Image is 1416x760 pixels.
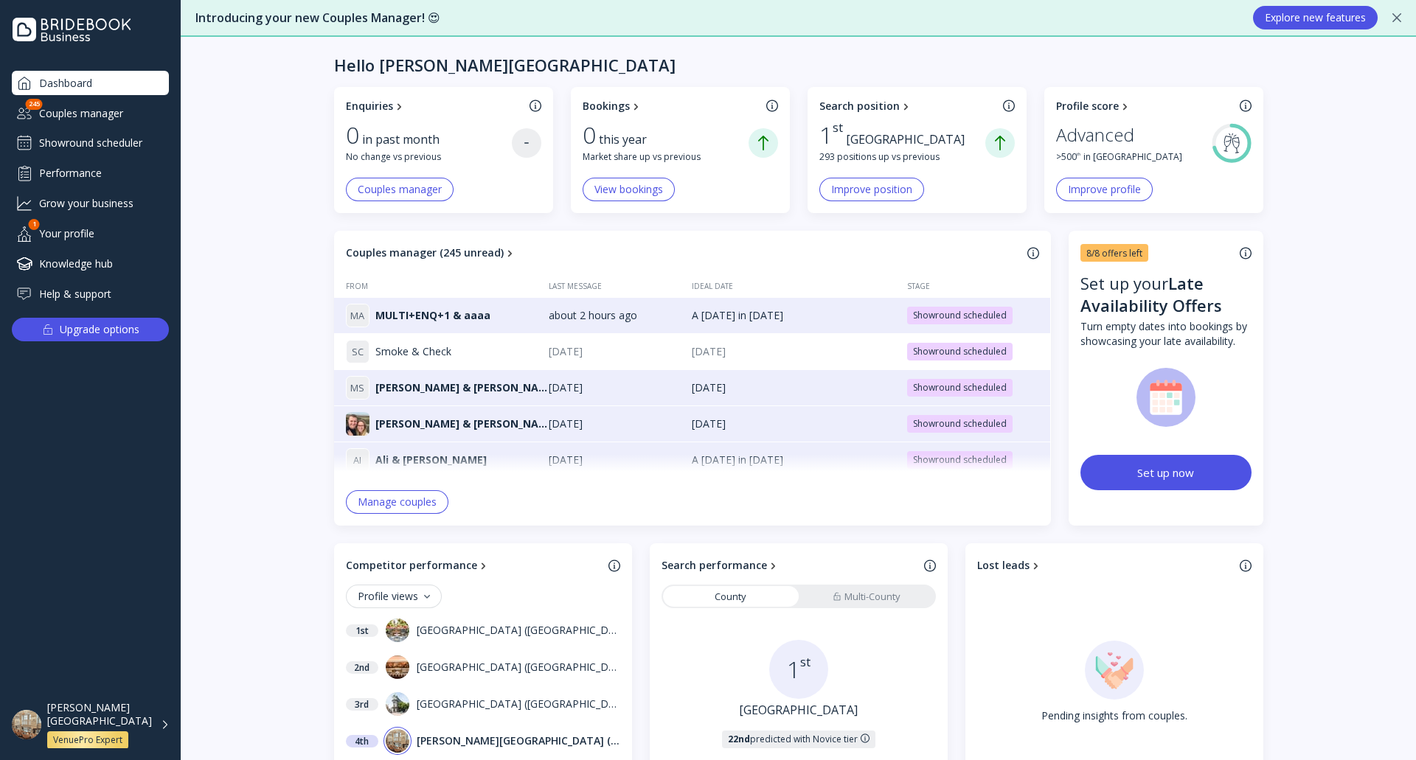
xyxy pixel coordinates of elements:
div: [DATE] [549,380,680,395]
div: [PERSON_NAME][GEOGRAPHIC_DATA] [47,701,152,728]
div: in past month [362,131,448,148]
a: Grow your business [12,191,169,215]
div: 1 [29,219,40,230]
div: Last message [549,281,692,291]
div: Enquiries [346,99,393,114]
div: 293 positions up vs previous [819,150,985,163]
a: Couples manager245 [12,101,169,125]
div: Showround scheduled [913,454,1007,466]
div: M S [346,376,369,400]
div: Set up your [1080,272,1252,319]
div: Ideal date [692,281,907,291]
div: Profile score [1056,99,1119,114]
iframe: Chat Widget [1342,689,1416,760]
a: Profile score [1056,99,1234,114]
div: Hello [PERSON_NAME][GEOGRAPHIC_DATA] [334,55,676,75]
div: [GEOGRAPHIC_DATA] ([GEOGRAPHIC_DATA]) [417,623,620,638]
span: Smoke & Check [375,344,451,359]
img: dpr=1,fit=cover,g=face,w=32,h=32 [386,729,409,753]
div: predicted with Novice tier [728,733,858,745]
div: 0 [583,121,596,149]
a: Enquiries [346,99,524,114]
div: M A [346,304,369,327]
div: Competitor performance [346,558,477,573]
div: Profile views [358,590,430,602]
div: Search position [819,99,900,114]
div: about 2 hours ago [549,308,680,323]
div: Turn empty dates into bookings by showcasing your late availability. [1080,319,1252,349]
div: [DATE] [549,416,680,431]
div: Showround scheduled [913,346,1007,358]
div: 8/8 offers left [1086,247,1142,259]
a: Showround scheduler [12,131,169,155]
div: Introducing your new Couples Manager! 😍 [195,10,1238,27]
div: A I [346,448,369,472]
a: Competitor performance [346,558,603,573]
button: Couples manager [346,178,454,201]
img: dpr=1,fit=cover,g=face,w=32,h=32 [346,412,369,436]
div: View bookings [594,184,663,195]
div: [DATE] [692,416,895,431]
div: Explore new features [1265,12,1366,24]
div: > 500 [1056,150,1080,163]
div: 4 th [346,735,378,747]
div: Couples manager (245 unread) [346,245,504,260]
img: dpr=1,fit=cover,g=face,w=32,h=32 [386,655,409,679]
div: Stage [907,281,1050,291]
div: [GEOGRAPHIC_DATA] ([GEOGRAPHIC_DATA]) [417,697,620,711]
div: 3 rd [346,698,378,711]
div: Showround scheduled [913,310,1007,321]
img: dpr=1,fit=cover,g=face,w=32,h=32 [386,618,409,642]
a: Lost leads [977,558,1234,573]
div: No change vs previous [346,150,512,163]
a: Knowledge hub [12,251,169,276]
img: dpr=1,fit=cover,g=face,w=32,h=32 [386,692,409,716]
div: Showround scheduled [913,418,1007,430]
div: Set up now [1137,465,1194,480]
a: Performance [12,161,169,185]
a: Help & support [12,282,169,306]
div: Showround scheduled [913,382,1007,394]
div: [DATE] [549,453,680,467]
div: Improve profile [1068,184,1141,195]
div: 1 st [346,624,378,637]
div: [DATE] [692,344,895,359]
div: [PERSON_NAME][GEOGRAPHIC_DATA] ([GEOGRAPHIC_DATA]) [417,733,620,748]
button: Improve position [819,178,924,201]
strong: 22nd [728,733,750,745]
div: [DATE] [692,380,895,395]
button: Upgrade options [12,318,169,341]
div: Bookings [583,99,630,114]
div: VenuePro Expert [53,734,122,746]
div: 2 nd [346,661,378,674]
a: Search position [819,99,997,114]
div: 0 [346,121,359,149]
span: in [GEOGRAPHIC_DATA] [1083,150,1182,163]
span: MULTI+ENQ+1 & aaaa [375,308,490,323]
div: S C [346,340,369,363]
span: [PERSON_NAME] & [PERSON_NAME] [375,380,549,395]
div: [DATE] [549,344,680,359]
button: View bookings [583,178,675,201]
a: Dashboard [12,71,169,95]
span: [PERSON_NAME] & [PERSON_NAME] [375,416,549,431]
div: Improve position [831,184,912,195]
button: Improve profile [1056,178,1153,201]
div: 1 [787,652,811,686]
div: [GEOGRAPHIC_DATA] ([GEOGRAPHIC_DATA]) [417,660,620,674]
div: Multi-County [833,590,900,604]
div: [GEOGRAPHIC_DATA] [739,702,858,718]
div: Late Availability Offers [1080,272,1222,316]
div: 1 [819,121,843,149]
span: Ali & [PERSON_NAME] [375,453,487,467]
div: Upgrade options [60,319,139,340]
div: Couples manager [12,101,169,125]
div: Search performance [662,558,767,573]
a: Search performance [662,558,918,573]
div: A [DATE] in [DATE] [692,453,895,467]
